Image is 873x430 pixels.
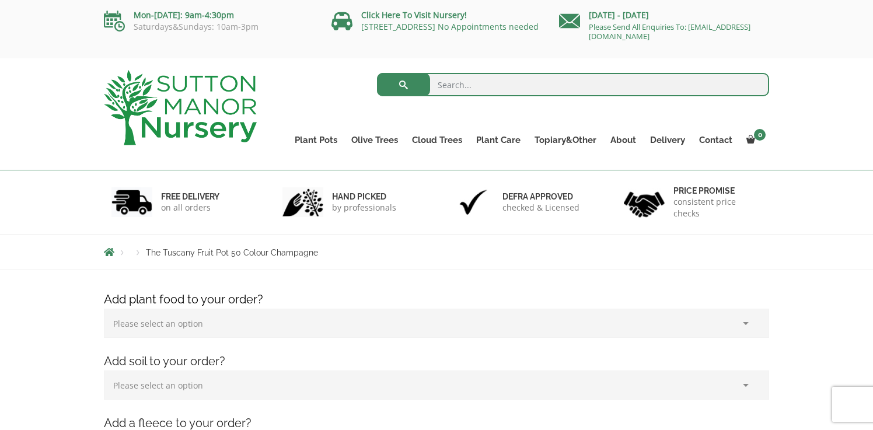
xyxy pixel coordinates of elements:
a: Contact [692,132,739,148]
img: 1.jpg [111,187,152,217]
a: About [603,132,643,148]
h4: Add soil to your order? [95,352,778,370]
a: Please Send All Enquiries To: [EMAIL_ADDRESS][DOMAIN_NAME] [589,22,750,41]
p: on all orders [161,202,219,214]
img: 2.jpg [282,187,323,217]
a: Click Here To Visit Nursery! [361,9,467,20]
a: Delivery [643,132,692,148]
p: Saturdays&Sundays: 10am-3pm [104,22,314,32]
a: Topiary&Other [528,132,603,148]
span: 0 [754,129,766,141]
img: 3.jpg [453,187,494,217]
p: Mon-[DATE]: 9am-4:30pm [104,8,314,22]
a: 0 [739,132,769,148]
h6: FREE DELIVERY [161,191,219,202]
a: Plant Care [469,132,528,148]
p: consistent price checks [673,196,762,219]
h6: Price promise [673,186,762,196]
img: 4.jpg [624,184,665,220]
p: [DATE] - [DATE] [559,8,769,22]
span: The Tuscany Fruit Pot 50 Colour Champagne [146,248,318,257]
a: Plant Pots [288,132,344,148]
p: checked & Licensed [502,202,579,214]
img: logo [104,70,257,145]
p: by professionals [332,202,396,214]
h4: Add plant food to your order? [95,291,778,309]
a: Olive Trees [344,132,405,148]
a: [STREET_ADDRESS] No Appointments needed [361,21,539,32]
h6: Defra approved [502,191,579,202]
h6: hand picked [332,191,396,202]
input: Search... [377,73,770,96]
a: Cloud Trees [405,132,469,148]
nav: Breadcrumbs [104,247,769,257]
